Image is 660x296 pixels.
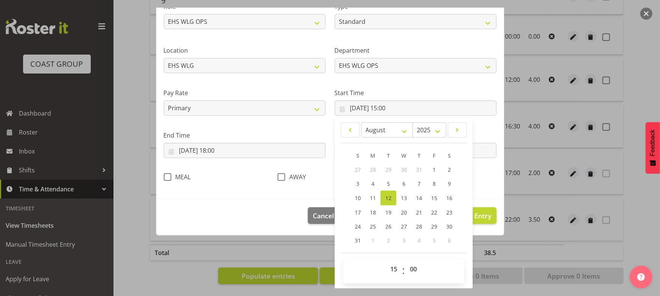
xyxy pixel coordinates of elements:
[365,205,380,219] a: 18
[355,166,361,173] span: 27
[335,100,497,116] input: Click to select...
[355,223,361,230] span: 24
[350,219,365,233] a: 24
[380,191,396,205] a: 12
[380,177,396,191] a: 5
[448,237,451,244] span: 6
[356,180,359,187] span: 3
[427,191,442,205] a: 15
[385,166,391,173] span: 29
[442,177,457,191] a: 9
[164,143,326,158] input: Click to select...
[427,205,442,219] a: 22
[380,219,396,233] a: 26
[396,205,412,219] a: 20
[365,191,380,205] a: 11
[402,152,407,159] span: W
[370,223,376,230] span: 25
[448,152,451,159] span: S
[355,209,361,216] span: 17
[370,166,376,173] span: 28
[402,237,405,244] span: 3
[308,207,339,224] button: Cancel
[418,237,421,244] span: 4
[649,130,656,156] span: Feedback
[637,273,645,281] img: help-xxl-2.png
[416,223,422,230] span: 28
[356,152,359,159] span: S
[387,152,390,159] span: T
[365,219,380,233] a: 25
[171,173,191,181] span: MEAL
[396,191,412,205] a: 13
[442,163,457,177] a: 2
[285,173,306,181] span: AWAY
[313,211,334,221] span: Cancel
[446,209,452,216] span: 23
[371,152,376,159] span: M
[335,46,497,55] label: Department
[385,223,391,230] span: 26
[396,219,412,233] a: 27
[442,205,457,219] a: 23
[442,191,457,205] a: 16
[442,219,457,233] a: 30
[448,180,451,187] span: 9
[350,205,365,219] a: 17
[387,180,390,187] span: 5
[164,131,326,140] label: End Time
[350,191,365,205] a: 10
[164,46,326,55] label: Location
[401,209,407,216] span: 20
[431,194,437,202] span: 15
[427,163,442,177] a: 1
[416,194,422,202] span: 14
[335,88,497,97] label: Start Time
[431,209,437,216] span: 22
[418,180,421,187] span: 7
[164,88,326,97] label: Pay Rate
[401,194,407,202] span: 13
[370,209,376,216] span: 18
[371,237,374,244] span: 1
[385,209,391,216] span: 19
[412,219,427,233] a: 28
[427,177,442,191] a: 8
[433,237,436,244] span: 5
[396,177,412,191] a: 6
[387,237,390,244] span: 2
[385,194,391,202] span: 12
[433,166,436,173] span: 1
[412,191,427,205] a: 14
[402,180,405,187] span: 6
[355,194,361,202] span: 10
[448,166,451,173] span: 2
[416,166,422,173] span: 31
[446,194,452,202] span: 16
[418,152,421,159] span: T
[380,205,396,219] a: 19
[646,122,660,174] button: Feedback - Show survey
[416,209,422,216] span: 21
[401,223,407,230] span: 27
[412,205,427,219] a: 21
[365,177,380,191] a: 4
[427,219,442,233] a: 29
[431,223,437,230] span: 29
[446,223,452,230] span: 30
[371,180,374,187] span: 4
[401,166,407,173] span: 30
[412,177,427,191] a: 7
[433,152,436,159] span: F
[433,180,436,187] span: 8
[350,177,365,191] a: 3
[355,237,361,244] span: 31
[350,233,365,247] a: 31
[370,194,376,202] span: 11
[402,262,405,280] span: :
